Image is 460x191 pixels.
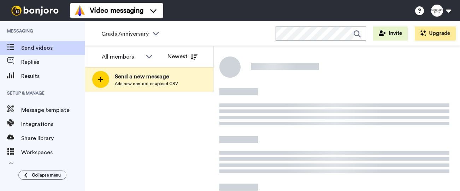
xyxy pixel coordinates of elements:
[373,26,408,41] button: Invite
[21,162,85,171] span: Fallbacks
[8,6,61,16] img: bj-logo-header-white.svg
[101,30,149,38] span: Grads Anniversary
[21,120,85,129] span: Integrations
[415,26,456,41] button: Upgrade
[115,81,178,86] span: Add new contact or upload CSV
[162,49,203,64] button: Newest
[21,58,85,66] span: Replies
[102,53,142,61] div: All members
[74,5,85,16] img: vm-color.svg
[115,72,178,81] span: Send a new message
[90,6,143,16] span: Video messaging
[21,44,85,52] span: Send videos
[32,172,61,178] span: Collapse menu
[21,148,85,157] span: Workspaces
[21,134,85,143] span: Share library
[21,72,85,80] span: Results
[18,171,66,180] button: Collapse menu
[21,106,85,114] span: Message template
